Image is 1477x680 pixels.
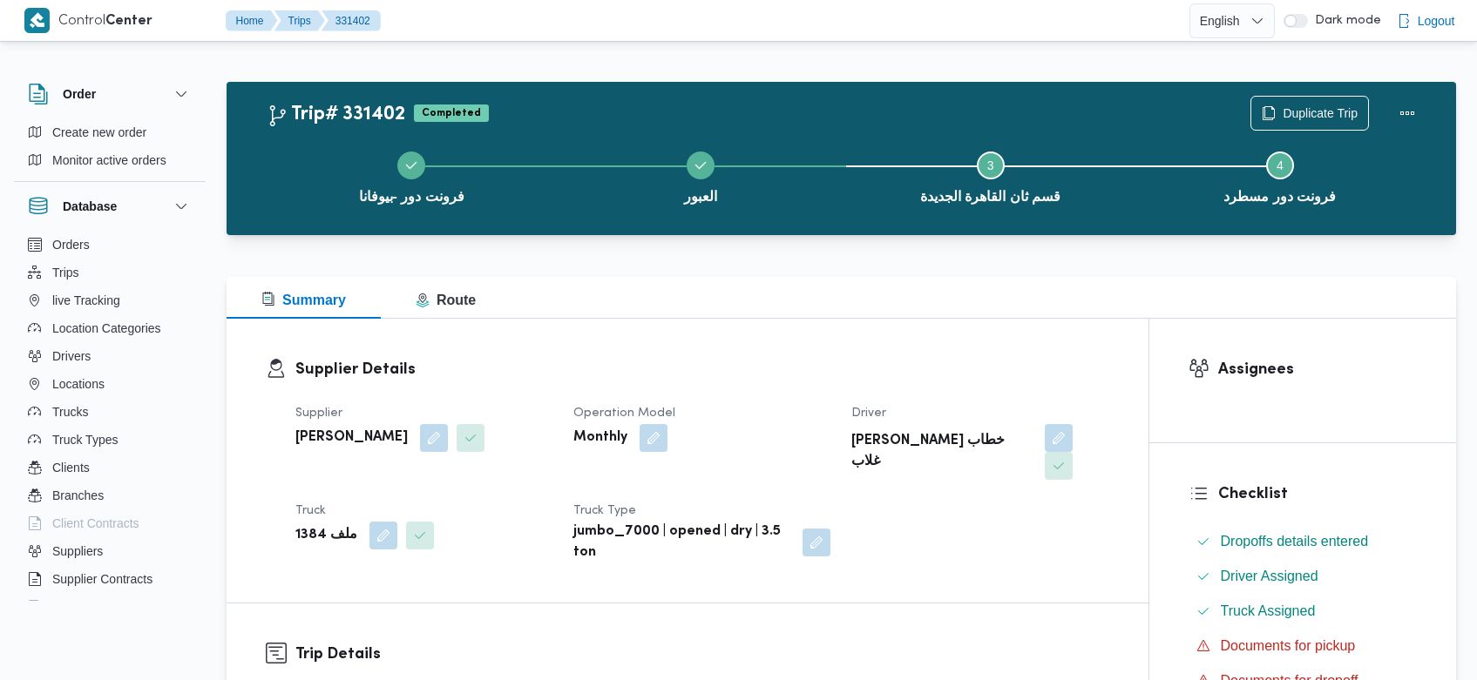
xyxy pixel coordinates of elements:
button: Driver Assigned [1189,562,1418,590]
span: Completed [414,104,489,122]
b: Center [105,15,152,28]
button: Client Contracts [21,509,199,537]
button: Logout [1390,3,1462,38]
button: Clients [21,454,199,481]
span: 4 [1277,158,1284,172]
span: Dark mode [1308,14,1381,28]
button: Create new order [21,118,199,146]
span: Truck Types [52,429,118,450]
span: Locations [52,374,105,394]
span: Driver Assigned [1221,569,1318,583]
button: Devices [21,593,199,621]
button: Trucks [21,398,199,426]
span: فرونت دور مسطرد [1223,186,1336,207]
span: Monitor active orders [52,150,166,171]
span: العبور [684,186,717,207]
span: فرونت دور -بيوفانا [359,186,464,207]
h2: Trip# 331402 [267,104,405,126]
svg: Step 2 is complete [694,158,708,172]
span: Truck Type [573,505,636,516]
h3: Trip Details [295,643,1109,666]
button: العبور [556,131,845,221]
span: Duplicate Trip [1283,103,1358,124]
span: Truck [295,505,326,516]
span: Truck Assigned [1221,601,1316,622]
button: Monitor active orders [21,146,199,174]
span: Driver Assigned [1221,566,1318,587]
button: فرونت دور مسطرد [1135,131,1425,221]
b: Completed [422,108,481,118]
button: قسم ثان القاهرة الجديدة [846,131,1135,221]
button: Trips [274,10,325,31]
div: Database [14,231,206,608]
span: Branches [52,485,104,506]
b: jumbo_7000 | opened | dry | 3.5 ton [573,522,790,563]
button: Truck Assigned [1189,597,1418,625]
span: Supplier Contracts [52,569,152,589]
h3: Assignees [1218,358,1418,381]
span: Client Contracts [52,513,139,534]
span: قسم ثان القاهرة الجديدة [920,186,1060,207]
button: Locations [21,370,199,398]
span: Driver [851,407,886,419]
button: Actions [1390,96,1425,131]
span: Clients [52,457,90,478]
span: Location Categories [52,318,161,339]
b: [PERSON_NAME] خطاب غلاب [851,431,1033,473]
b: ملف 1384 [295,525,357,546]
span: Documents for pickup [1221,638,1356,653]
button: Orders [21,231,199,259]
svg: Step 1 is complete [404,158,418,172]
span: Trucks [52,401,88,422]
span: Create new order [52,122,146,143]
button: Duplicate Trip [1250,96,1369,131]
button: Truck Types [21,426,199,454]
span: Truck Assigned [1221,603,1316,618]
span: Devices [52,596,96,617]
button: live Tracking [21,286,199,314]
button: Supplier Contracts [21,565,199,593]
button: Documents for pickup [1189,632,1418,660]
span: Dropoffs details entered [1221,531,1369,552]
span: Orders [52,234,90,255]
span: Documents for pickup [1221,636,1356,656]
span: live Tracking [52,290,120,311]
h3: Database [63,196,117,217]
span: 3 [987,158,994,172]
span: Summary [261,293,346,307]
button: Suppliers [21,537,199,565]
button: Branches [21,481,199,509]
button: Dropoffs details entered [1189,528,1418,555]
span: Route [416,293,476,307]
span: Trips [52,262,79,283]
button: Home [226,10,278,31]
button: Database [28,196,192,217]
img: X8yXhbKr1z7QwAAAABJRU5ErkJggg== [24,8,50,33]
h3: Supplier Details [295,358,1109,381]
span: Dropoffs details entered [1221,534,1369,549]
span: Supplier [295,407,342,419]
button: Trips [21,259,199,286]
h3: Order [63,84,96,104]
button: Drivers [21,342,199,370]
b: Monthly [573,428,627,448]
span: Drivers [52,346,91,367]
span: Operation Model [573,407,675,419]
button: 331402 [322,10,381,31]
b: [PERSON_NAME] [295,428,408,448]
div: Order [14,118,206,181]
span: Suppliers [52,541,103,562]
h3: Checklist [1218,482,1418,506]
button: Order [28,84,192,104]
button: Location Categories [21,314,199,342]
button: فرونت دور -بيوفانا [267,131,556,221]
span: Logout [1418,10,1455,31]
